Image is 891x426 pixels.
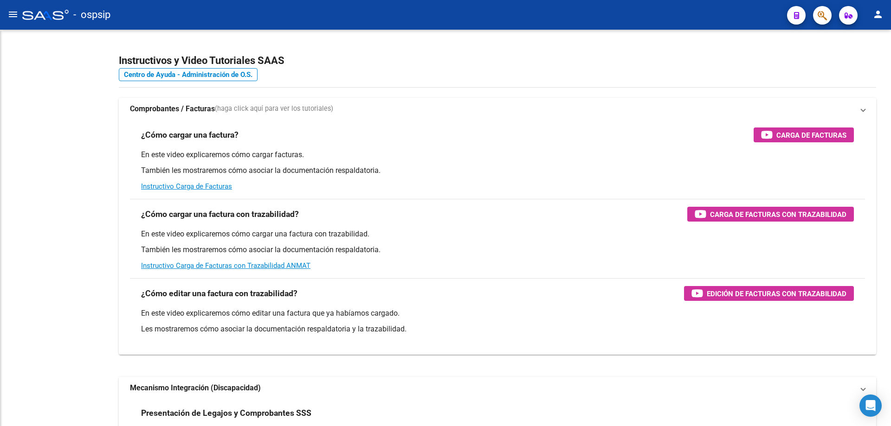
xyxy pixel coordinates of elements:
a: Instructivo Carga de Facturas con Trazabilidad ANMAT [141,261,310,270]
mat-icon: person [872,9,884,20]
h3: ¿Cómo editar una factura con trazabilidad? [141,287,297,300]
a: Instructivo Carga de Facturas [141,182,232,191]
h3: ¿Cómo cargar una factura con trazabilidad? [141,208,299,221]
h2: Instructivos y Video Tutoriales SAAS [119,52,876,70]
p: También les mostraremos cómo asociar la documentación respaldatoria. [141,165,854,176]
a: Centro de Ayuda - Administración de O.S. [119,68,258,81]
h3: ¿Cómo cargar una factura? [141,128,239,141]
span: Carga de Facturas con Trazabilidad [710,209,846,220]
p: En este video explicaremos cómo editar una factura que ya habíamos cargado. [141,308,854,318]
strong: Comprobantes / Facturas [130,104,215,114]
span: - ospsip [73,5,110,25]
div: Open Intercom Messenger [859,394,882,417]
p: En este video explicaremos cómo cargar una factura con trazabilidad. [141,229,854,239]
h3: Presentación de Legajos y Comprobantes SSS [141,407,311,420]
span: Carga de Facturas [776,129,846,141]
mat-icon: menu [7,9,19,20]
strong: Mecanismo Integración (Discapacidad) [130,383,261,393]
p: En este video explicaremos cómo cargar facturas. [141,150,854,160]
span: Edición de Facturas con Trazabilidad [707,288,846,299]
button: Carga de Facturas [754,127,854,142]
div: Comprobantes / Facturas(haga click aquí para ver los tutoriales) [119,120,876,355]
mat-expansion-panel-header: Mecanismo Integración (Discapacidad) [119,377,876,399]
mat-expansion-panel-header: Comprobantes / Facturas(haga click aquí para ver los tutoriales) [119,98,876,120]
span: (haga click aquí para ver los tutoriales) [215,104,333,114]
button: Edición de Facturas con Trazabilidad [684,286,854,301]
button: Carga de Facturas con Trazabilidad [687,207,854,222]
p: Les mostraremos cómo asociar la documentación respaldatoria y la trazabilidad. [141,324,854,334]
p: También les mostraremos cómo asociar la documentación respaldatoria. [141,245,854,255]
